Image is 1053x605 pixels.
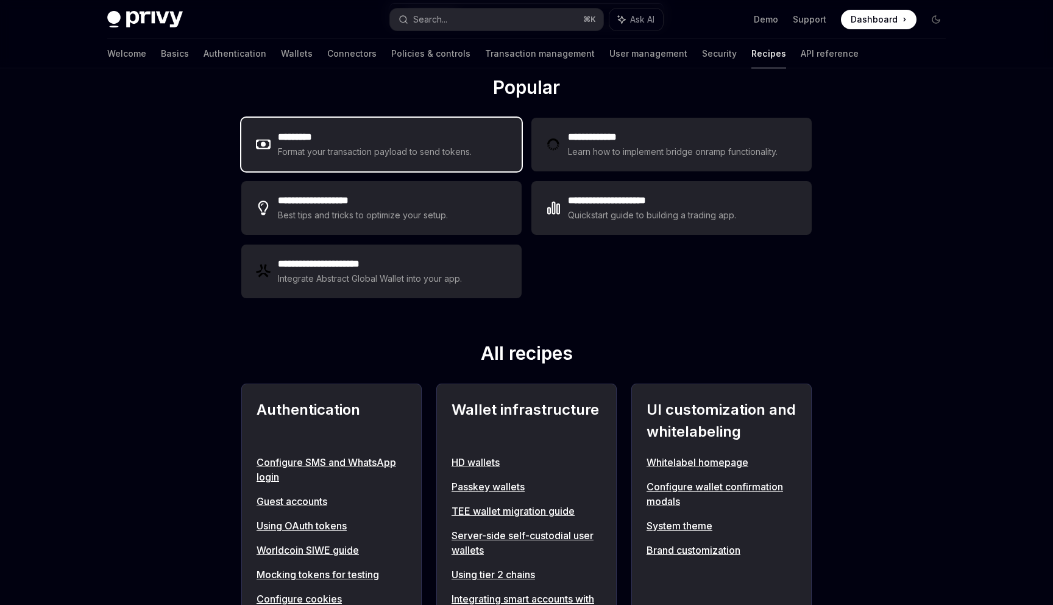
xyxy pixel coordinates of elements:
[241,76,812,103] h2: Popular
[452,455,601,470] a: HD wallets
[107,39,146,68] a: Welcome
[241,118,522,171] a: **** ****Format your transaction payload to send tokens.
[801,39,859,68] a: API reference
[609,39,687,68] a: User management
[391,39,470,68] a: Policies & controls
[926,10,946,29] button: Toggle dark mode
[568,208,737,223] div: Quickstart guide to building a trading app.
[257,567,406,582] a: Mocking tokens for testing
[452,528,601,557] a: Server-side self-custodial user wallets
[647,399,796,443] h2: UI customization and whitelabeling
[583,15,596,24] span: ⌘ K
[390,9,603,30] button: Search...⌘K
[161,39,189,68] a: Basics
[278,208,450,223] div: Best tips and tricks to optimize your setup.
[413,12,447,27] div: Search...
[609,9,663,30] button: Ask AI
[754,13,778,26] a: Demo
[647,455,796,470] a: Whitelabel homepage
[452,399,601,443] h2: Wallet infrastructure
[257,518,406,533] a: Using OAuth tokens
[281,39,313,68] a: Wallets
[278,271,463,286] div: Integrate Abstract Global Wallet into your app.
[107,11,183,28] img: dark logo
[647,518,796,533] a: System theme
[257,543,406,557] a: Worldcoin SIWE guide
[241,342,812,369] h2: All recipes
[327,39,377,68] a: Connectors
[257,494,406,509] a: Guest accounts
[452,567,601,582] a: Using tier 2 chains
[257,455,406,484] a: Configure SMS and WhatsApp login
[257,399,406,443] h2: Authentication
[702,39,737,68] a: Security
[452,479,601,494] a: Passkey wallets
[841,10,916,29] a: Dashboard
[647,543,796,557] a: Brand customization
[793,13,826,26] a: Support
[531,118,812,171] a: **** **** ***Learn how to implement bridge onramp functionality.
[851,13,898,26] span: Dashboard
[485,39,595,68] a: Transaction management
[630,13,654,26] span: Ask AI
[568,145,781,159] div: Learn how to implement bridge onramp functionality.
[452,504,601,518] a: TEE wallet migration guide
[751,39,786,68] a: Recipes
[204,39,266,68] a: Authentication
[647,479,796,509] a: Configure wallet confirmation modals
[278,145,472,159] div: Format your transaction payload to send tokens.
